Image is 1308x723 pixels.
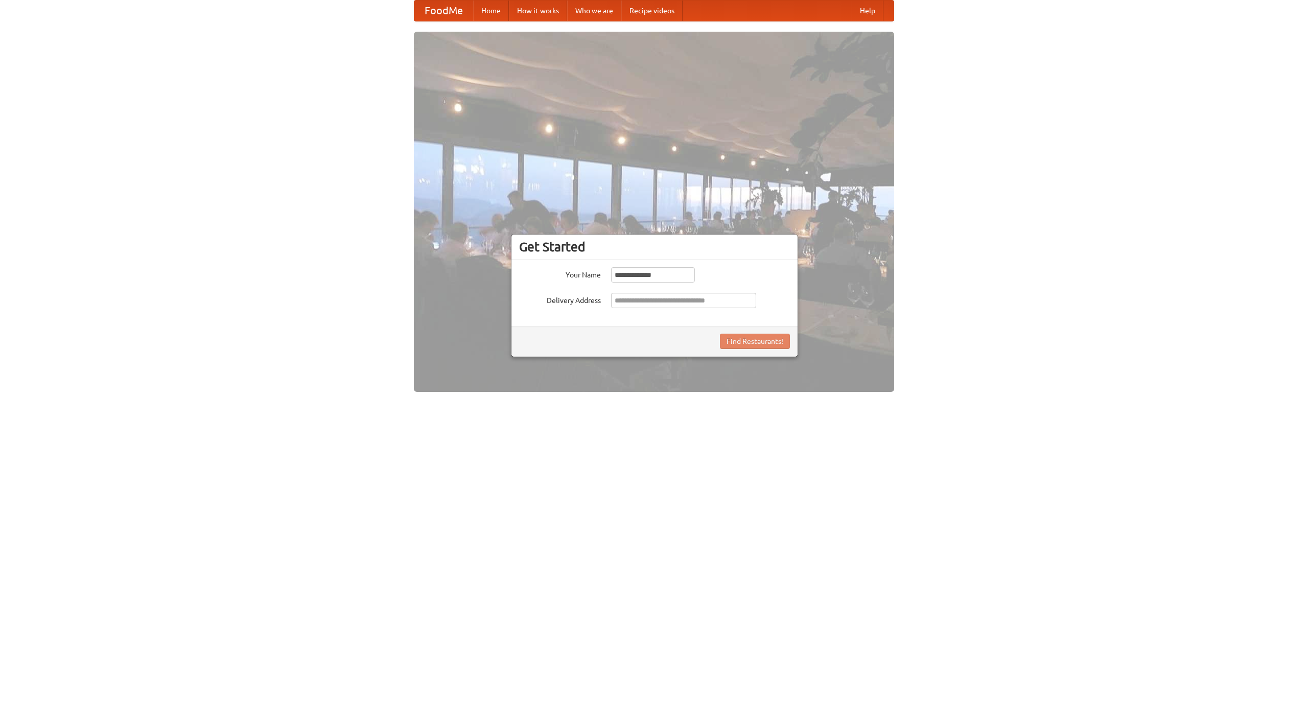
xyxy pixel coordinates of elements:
a: Home [473,1,509,21]
a: How it works [509,1,567,21]
h3: Get Started [519,239,790,254]
label: Your Name [519,267,601,280]
a: Help [852,1,883,21]
label: Delivery Address [519,293,601,306]
button: Find Restaurants! [720,334,790,349]
a: Recipe videos [621,1,683,21]
a: Who we are [567,1,621,21]
a: FoodMe [414,1,473,21]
